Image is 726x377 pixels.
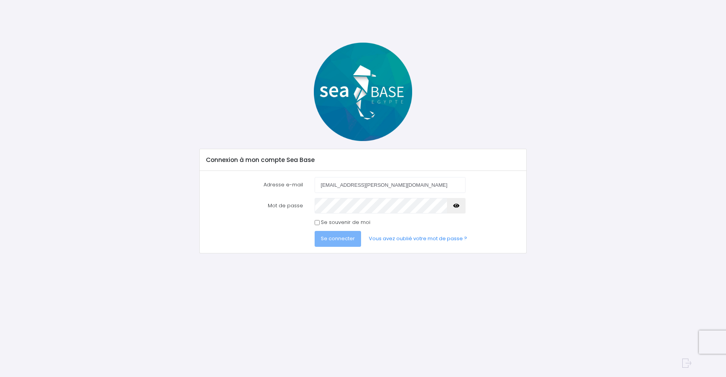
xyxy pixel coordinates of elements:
[321,219,370,226] label: Se souvenir de moi
[363,231,473,246] a: Vous avez oublié votre mot de passe ?
[200,177,309,193] label: Adresse e-mail
[200,198,309,213] label: Mot de passe
[315,231,361,246] button: Se connecter
[200,149,526,171] div: Connexion à mon compte Sea Base
[321,235,355,242] span: Se connecter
